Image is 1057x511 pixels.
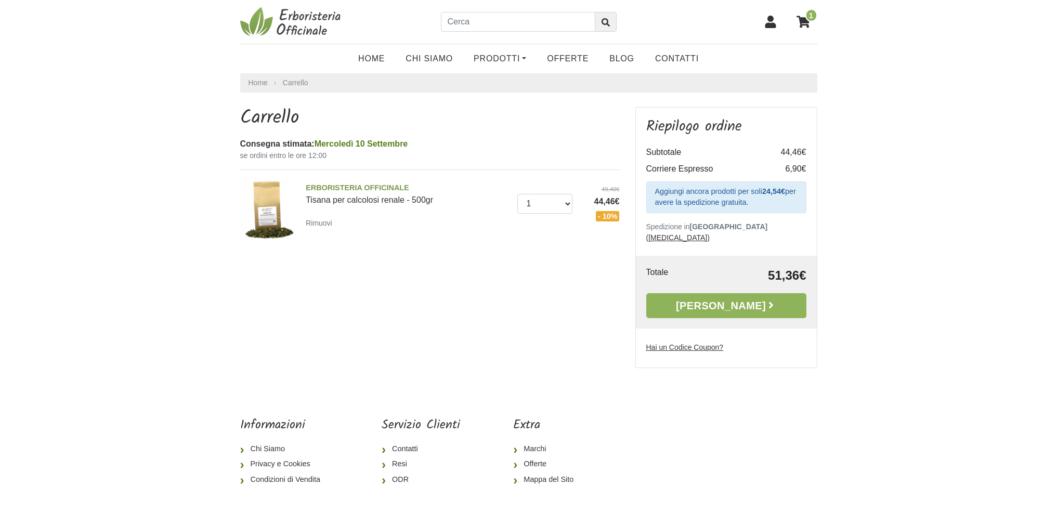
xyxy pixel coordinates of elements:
u: Hai un Codice Coupon? [646,343,724,351]
h3: Riepilogo ordine [646,118,806,136]
span: 44,46€ [580,195,620,208]
strong: 24,54€ [762,187,785,195]
div: Aggiungi ancora prodotti per soli per avere la spedizione gratuita. [646,181,806,213]
a: Contatti [382,441,460,457]
input: Cerca [441,12,595,32]
del: 49,40€ [580,185,620,194]
a: Blog [599,48,645,69]
span: ERBORISTERIA OFFICINALE [306,182,510,194]
a: Condizioni di Vendita [240,472,329,488]
a: Home [348,48,395,69]
a: Chi Siamo [395,48,463,69]
a: Marchi [513,441,582,457]
h5: Servizio Clienti [382,418,460,433]
a: Home [249,77,268,88]
td: Totale [646,266,705,285]
a: Contatti [645,48,709,69]
h1: Carrello [240,107,620,129]
a: Privacy e Cookies [240,456,329,472]
span: - 10% [596,211,620,221]
p: Spedizione in [646,221,806,243]
h5: Extra [513,418,582,433]
span: 1 [805,9,817,22]
h5: Informazioni [240,418,329,433]
td: Subtotale [646,144,765,161]
a: 1 [791,9,817,35]
img: Tisana per calcolosi renale - 500gr [237,178,298,240]
a: Offerte [513,456,582,472]
b: [GEOGRAPHIC_DATA] [690,222,768,231]
td: 6,90€ [765,161,806,177]
a: Carrello [283,78,308,87]
div: Consegna stimata: [240,138,620,150]
td: 44,46€ [765,144,806,161]
label: Hai un Codice Coupon? [646,342,724,353]
a: [PERSON_NAME] [646,293,806,318]
small: Rimuovi [306,219,332,227]
a: Chi Siamo [240,441,329,457]
a: ODR [382,472,460,488]
a: ([MEDICAL_DATA]) [646,233,710,242]
img: Erboristeria Officinale [240,6,344,37]
a: Mappa del Sito [513,472,582,488]
a: Rimuovi [306,216,336,229]
a: OFFERTE [537,48,599,69]
nav: breadcrumb [240,73,817,93]
iframe: fb:page Facebook Social Plugin [635,418,817,454]
a: Resi [382,456,460,472]
span: Mercoledì 10 Settembre [315,139,408,148]
a: Prodotti [463,48,537,69]
a: ERBORISTERIA OFFICINALETisana per calcolosi renale - 500gr [306,182,510,204]
td: 51,36€ [705,266,806,285]
td: Corriere Espresso [646,161,765,177]
small: se ordini entro le ore 12:00 [240,150,620,161]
